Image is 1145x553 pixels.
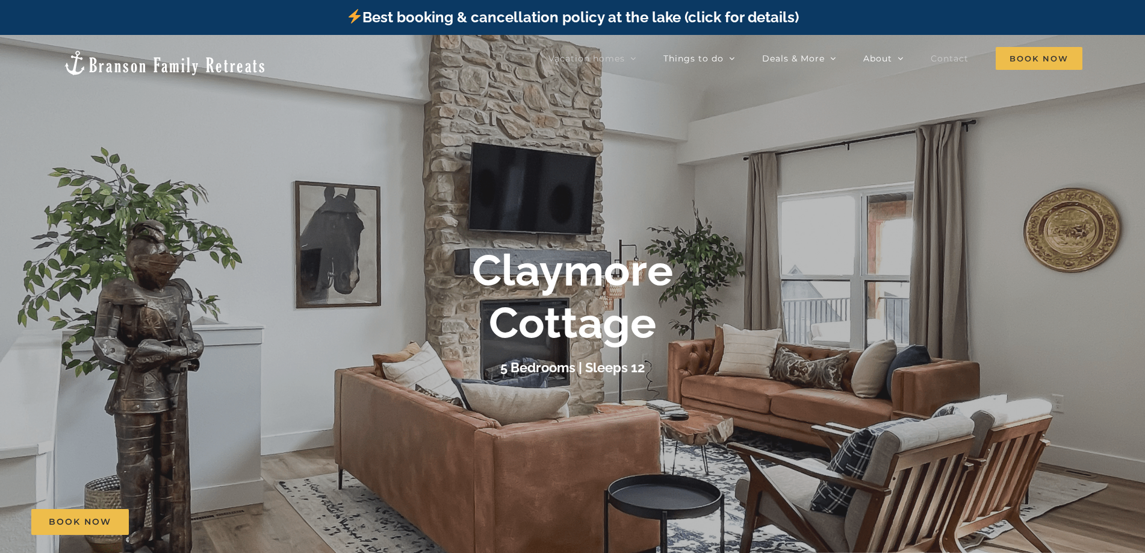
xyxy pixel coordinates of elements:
[762,54,825,63] span: Deals & More
[996,47,1082,70] span: Book Now
[346,8,799,26] a: Best booking & cancellation policy at the lake (click for details)
[472,245,673,348] b: Claymore Cottage
[931,54,969,63] span: Contact
[931,46,969,70] a: Contact
[863,54,892,63] span: About
[548,54,625,63] span: Vacation homes
[663,46,735,70] a: Things to do
[762,46,836,70] a: Deals & More
[663,54,724,63] span: Things to do
[863,46,904,70] a: About
[347,9,362,23] img: ⚡️
[31,509,129,535] a: Book Now
[63,49,267,77] img: Branson Family Retreats Logo
[500,360,645,375] h3: 5 Bedrooms | Sleeps 12
[548,46,1082,70] nav: Main Menu
[548,46,636,70] a: Vacation homes
[49,517,111,527] span: Book Now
